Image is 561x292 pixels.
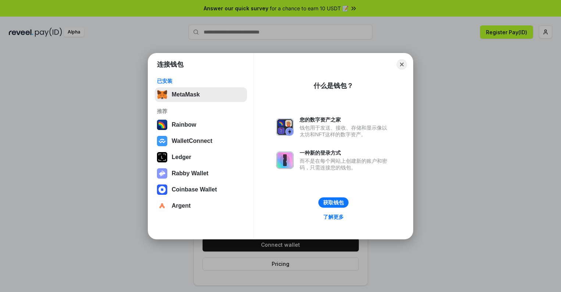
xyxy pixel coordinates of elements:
button: 获取钱包 [318,197,349,208]
h1: 连接钱包 [157,60,183,69]
div: 推荐 [157,108,245,115]
div: 了解更多 [323,214,344,220]
img: svg+xml,%3Csvg%20fill%3D%22none%22%20height%3D%2233%22%20viewBox%3D%220%200%2035%2033%22%20width%... [157,89,167,100]
button: WalletConnect [155,134,247,148]
button: Coinbase Wallet [155,182,247,197]
div: Ledger [172,154,191,161]
div: 什么是钱包？ [314,81,353,90]
div: 您的数字资产之家 [300,116,391,123]
div: Rabby Wallet [172,170,208,177]
img: svg+xml,%3Csvg%20xmlns%3D%22http%3A%2F%2Fwww.w3.org%2F2000%2Fsvg%22%20fill%3D%22none%22%20viewBox... [157,168,167,179]
button: Rainbow [155,117,247,132]
div: Rainbow [172,122,196,128]
div: 获取钱包 [323,199,344,206]
div: Argent [172,203,191,209]
img: svg+xml,%3Csvg%20width%3D%2228%22%20height%3D%2228%22%20viewBox%3D%220%200%2028%2028%22%20fill%3D... [157,184,167,195]
div: Coinbase Wallet [172,186,217,193]
div: 而不是在每个网站上创建新的账户和密码，只需连接您的钱包。 [300,158,391,171]
img: svg+xml,%3Csvg%20xmlns%3D%22http%3A%2F%2Fwww.w3.org%2F2000%2Fsvg%22%20width%3D%2228%22%20height%3... [157,152,167,162]
img: svg+xml,%3Csvg%20width%3D%22120%22%20height%3D%22120%22%20viewBox%3D%220%200%20120%20120%22%20fil... [157,120,167,130]
button: Ledger [155,150,247,165]
div: 已安装 [157,78,245,84]
div: WalletConnect [172,138,212,144]
div: 钱包用于发送、接收、存储和显示像以太坊和NFT这样的数字资产。 [300,124,391,138]
a: 了解更多 [319,212,348,222]
img: svg+xml,%3Csvg%20xmlns%3D%22http%3A%2F%2Fwww.w3.org%2F2000%2Fsvg%22%20fill%3D%22none%22%20viewBox... [276,151,294,169]
button: Rabby Wallet [155,166,247,181]
button: MetaMask [155,87,247,102]
button: Close [397,59,407,70]
img: svg+xml,%3Csvg%20width%3D%2228%22%20height%3D%2228%22%20viewBox%3D%220%200%2028%2028%22%20fill%3D... [157,201,167,211]
img: svg+xml,%3Csvg%20xmlns%3D%22http%3A%2F%2Fwww.w3.org%2F2000%2Fsvg%22%20fill%3D%22none%22%20viewBox... [276,118,294,136]
div: MetaMask [172,91,200,98]
div: 一种新的登录方式 [300,149,391,156]
img: svg+xml,%3Csvg%20width%3D%2228%22%20height%3D%2228%22%20viewBox%3D%220%200%2028%2028%22%20fill%3D... [157,136,167,146]
button: Argent [155,198,247,213]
